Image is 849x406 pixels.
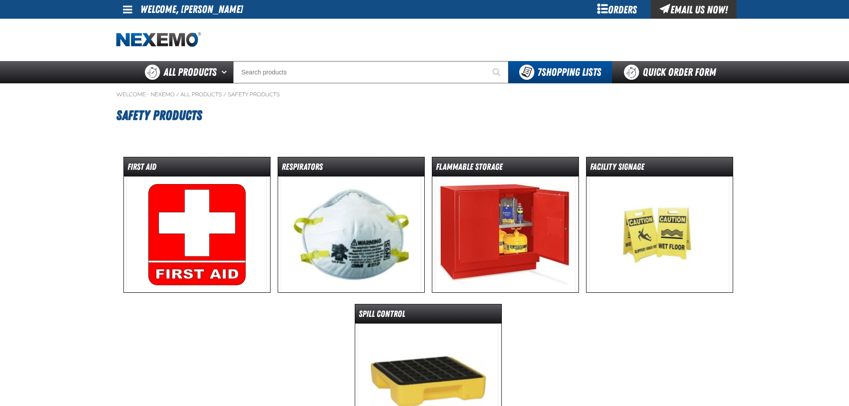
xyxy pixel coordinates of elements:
[127,176,267,292] img: First Aid
[116,32,201,48] img: Nexemo logo
[435,176,575,292] img: Flammable Storage
[537,66,541,78] strong: 7
[509,61,612,83] button: You have 7 Shopping Lists. Open to view details
[432,161,578,176] dt: Flammable Storage
[537,66,601,78] span: Shopping Lists
[281,176,421,292] img: Respirators
[586,157,733,293] a: Facility Signage
[223,91,226,98] span: /
[176,91,179,98] span: /
[278,157,425,293] a: Respirators
[124,161,270,176] dt: First Aid
[233,61,509,83] input: Search
[116,91,733,98] nav: Breadcrumbs
[278,161,424,176] dt: Respirators
[218,61,233,83] button: Open All Products pages
[116,91,175,98] a: Welcome - Nexemo
[432,157,579,293] a: Flammable Storage
[123,157,271,293] a: First Aid
[355,308,501,324] dt: Spill Control
[612,61,733,83] a: Quick Order Form
[116,32,201,48] a: Home
[180,91,222,98] a: All Products
[228,91,280,98] a: Safety Products
[589,176,730,292] img: Facility Signage
[164,64,217,80] span: All Products
[587,161,733,176] dt: Facility Signage
[486,61,509,83] button: Start Searching
[116,103,733,127] h1: Safety Products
